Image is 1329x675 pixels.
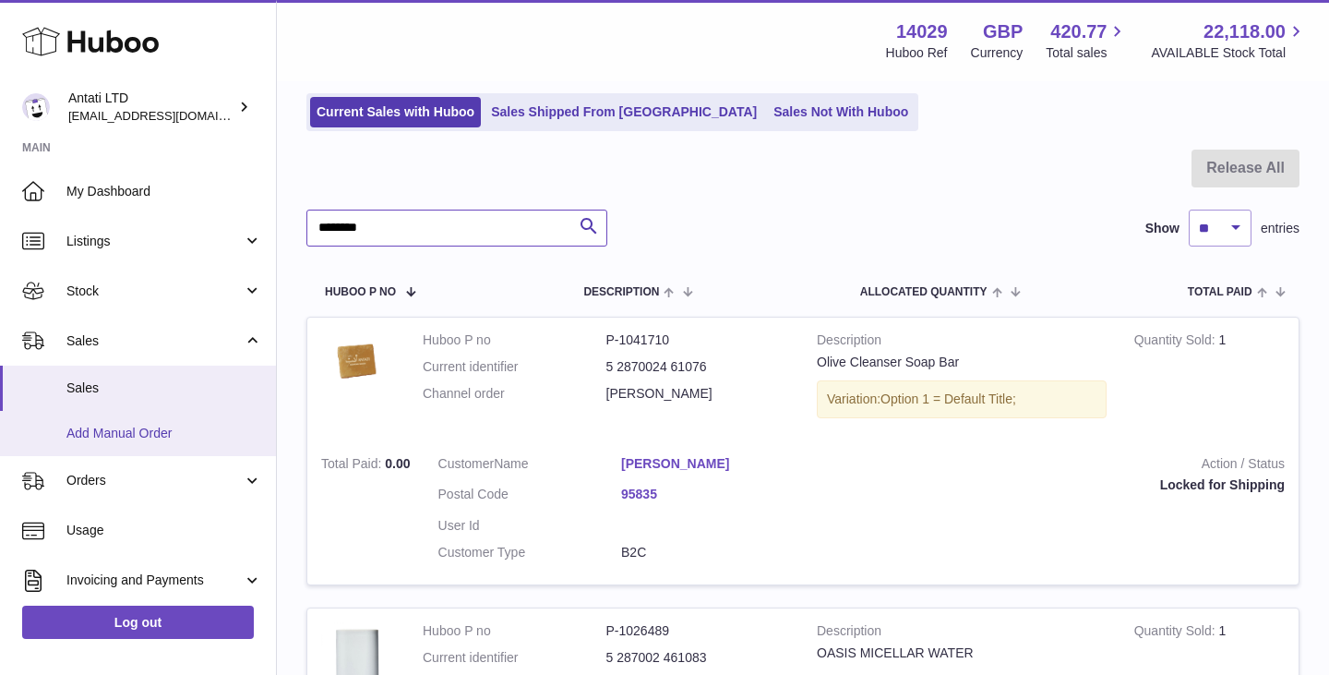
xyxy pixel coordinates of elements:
[1151,19,1307,62] a: 22,118.00 AVAILABLE Stock Total
[66,380,262,397] span: Sales
[385,456,410,471] span: 0.00
[438,486,622,508] dt: Postal Code
[1134,623,1219,643] strong: Quantity Sold
[1261,220,1299,237] span: entries
[66,522,262,539] span: Usage
[66,425,262,442] span: Add Manual Order
[325,286,396,298] span: Huboo P no
[621,544,805,561] dd: B2C
[66,283,243,300] span: Stock
[66,233,243,250] span: Listings
[886,44,948,62] div: Huboo Ref
[438,544,622,561] dt: Customer Type
[583,286,659,298] span: Description
[68,108,271,123] span: [EMAIL_ADDRESS][DOMAIN_NAME]
[66,332,243,350] span: Sales
[621,486,805,503] a: 95835
[817,622,1107,645] strong: Description
[438,517,622,535] dt: User Id
[1151,44,1307,62] span: AVAILABLE Stock Total
[832,455,1285,477] strong: Action / Status
[423,385,606,403] dt: Channel order
[896,19,948,44] strong: 14029
[22,606,254,639] a: Log out
[606,331,790,349] dd: P-1041710
[66,183,262,200] span: My Dashboard
[66,572,243,589] span: Invoicing and Payments
[860,286,988,298] span: ALLOCATED Quantity
[606,622,790,640] dd: P-1026489
[621,455,805,473] a: [PERSON_NAME]
[817,380,1107,418] div: Variation:
[817,354,1107,371] div: Olive Cleanser Soap Bar
[310,97,481,127] a: Current Sales with Huboo
[1046,44,1128,62] span: Total sales
[606,385,790,403] dd: [PERSON_NAME]
[423,358,606,376] dt: Current identifier
[438,455,622,477] dt: Name
[66,472,243,489] span: Orders
[1188,286,1252,298] span: Total paid
[485,97,763,127] a: Sales Shipped From [GEOGRAPHIC_DATA]
[423,331,606,349] dt: Huboo P no
[606,649,790,667] dd: 5 287002 461083
[423,649,606,667] dt: Current identifier
[983,19,1023,44] strong: GBP
[22,93,50,121] img: toufic@antatiskin.com
[321,331,395,392] img: barsoap.png
[423,622,606,640] dt: Huboo P no
[817,331,1107,354] strong: Description
[1050,19,1107,44] span: 420.77
[1134,332,1219,352] strong: Quantity Sold
[1145,220,1179,237] label: Show
[817,645,1107,662] div: OASIS MICELLAR WATER
[438,456,495,471] span: Customer
[68,90,234,125] div: Antati LTD
[321,456,385,476] strong: Total Paid
[1120,318,1299,441] td: 1
[1203,19,1286,44] span: 22,118.00
[1046,19,1128,62] a: 420.77 Total sales
[767,97,915,127] a: Sales Not With Huboo
[880,392,1016,406] span: Option 1 = Default Title;
[832,476,1285,494] div: Locked for Shipping
[606,358,790,376] dd: 5 2870024 61076
[971,44,1024,62] div: Currency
